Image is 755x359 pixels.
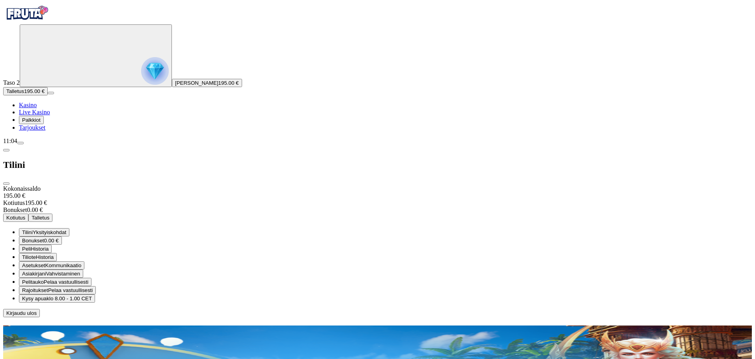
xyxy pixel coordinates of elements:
[172,79,242,87] button: [PERSON_NAME]195.00 €
[33,229,66,235] span: Yksityiskohdat
[3,138,17,144] span: 11:04
[3,87,48,95] button: Talletusplus icon195.00 €
[3,199,752,206] div: 195.00 €
[44,238,59,244] span: 0.00 €
[31,246,48,252] span: Historia
[44,279,88,285] span: Pelaa vastuullisesti
[3,192,752,199] div: 195.00 €
[19,245,52,253] button: history iconPeliHistoria
[22,287,48,293] span: Rajoitukset
[175,80,218,86] span: [PERSON_NAME]
[3,3,752,131] nav: Primary
[19,286,96,294] button: limits iconRajoituksetPelaa vastuullisesti
[48,92,54,94] button: menu
[28,214,52,222] button: Talletus
[3,160,752,170] h2: Tilini
[17,142,24,144] button: menu
[3,199,25,206] span: Kotiutus
[19,270,83,278] button: document iconAsiakirjaniVahvistaminen
[3,206,27,213] span: Bonukset
[19,261,84,270] button: toggle iconAsetuksetKommunikaatio
[3,79,20,86] span: Taso 2
[22,229,33,235] span: Tilini
[19,124,45,131] a: gift-inverted iconTarjoukset
[20,24,172,87] button: reward progress
[19,124,45,131] span: Tarjoukset
[6,310,37,316] span: Kirjaudu ulos
[19,109,50,115] a: poker-chip iconLive Kasino
[22,246,31,252] span: Peli
[22,271,46,277] span: Asiakirjani
[22,279,44,285] span: Pelitauko
[19,102,37,108] a: diamond iconKasino
[19,236,62,245] button: smiley iconBonukset0.00 €
[45,262,82,268] span: Kommunikaatio
[36,254,54,260] span: Historia
[6,215,25,221] span: Kotiutus
[19,109,50,115] span: Live Kasino
[3,214,28,222] button: Kotiutus
[3,17,50,24] a: Fruta
[24,88,45,94] span: 195.00 €
[6,88,24,94] span: Talletus
[3,185,752,199] div: Kokonaissaldo
[46,271,80,277] span: Vahvistaminen
[47,296,92,301] span: klo 8.00 - 1.00 CET
[19,228,69,236] button: user-circle iconTiliniYksityiskohdat
[19,102,37,108] span: Kasino
[3,206,752,214] div: 0.00 €
[48,287,93,293] span: Pelaa vastuullisesti
[218,80,239,86] span: 195.00 €
[22,262,45,268] span: Asetukset
[32,215,49,221] span: Talletus
[22,238,44,244] span: Bonukset
[19,294,95,303] button: headphones iconKysy apuaklo 8.00 - 1.00 CET
[141,57,169,85] img: reward progress
[3,182,9,185] button: close
[19,278,91,286] button: clock iconPelitaukoPelaa vastuullisesti
[3,149,9,151] button: chevron-left icon
[3,3,50,23] img: Fruta
[19,116,44,124] button: reward iconPalkkiot
[3,309,40,317] button: Kirjaudu ulos
[22,296,47,301] span: Kysy apua
[22,254,36,260] span: Tiliote
[19,253,57,261] button: transactions iconTilioteHistoria
[22,117,41,123] span: Palkkiot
